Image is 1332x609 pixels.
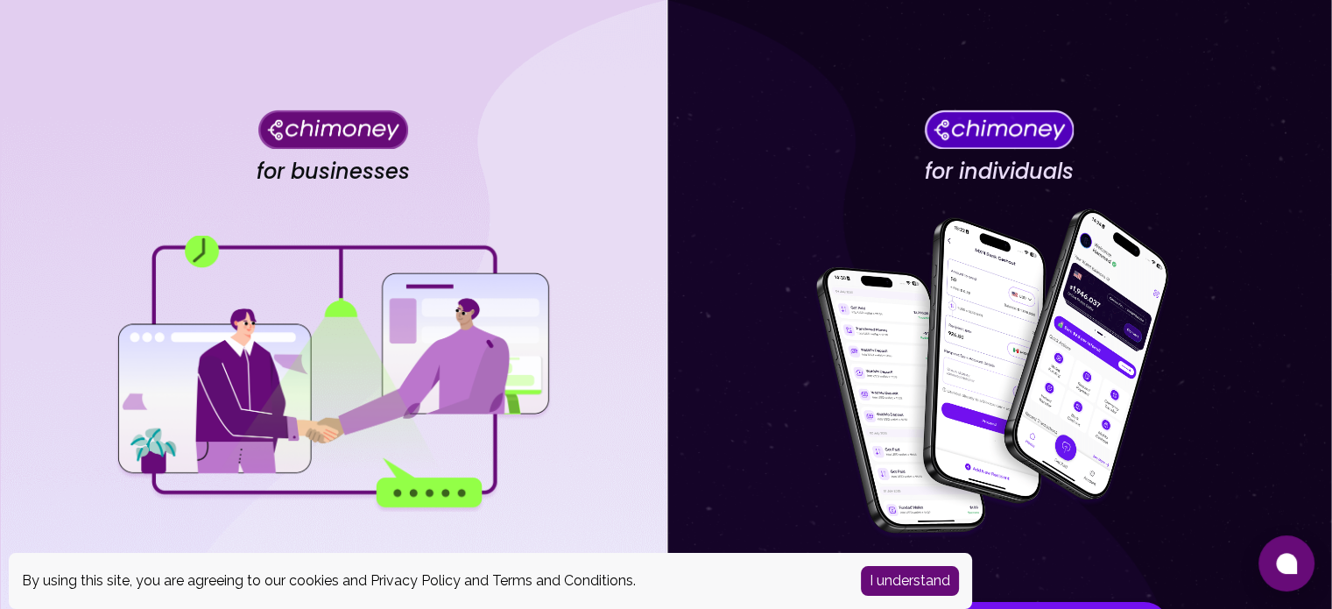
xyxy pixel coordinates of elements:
button: Accept cookies [861,566,959,596]
img: for businesses [114,236,552,512]
img: Chimoney for individuals [924,110,1074,149]
div: By using this site, you are agreeing to our cookies and and . [22,570,835,591]
a: Terms and Conditions [492,572,633,589]
h4: for businesses [257,159,410,185]
h4: for individuals [925,159,1074,185]
button: Open chat window [1258,535,1314,591]
img: Chimoney for businesses [258,110,408,149]
img: for individuals [780,199,1218,549]
a: Privacy Policy [370,572,461,589]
